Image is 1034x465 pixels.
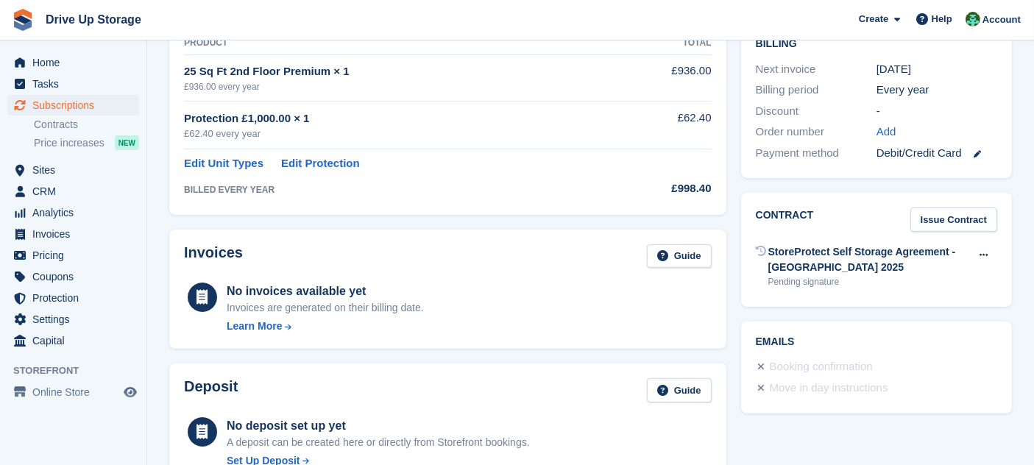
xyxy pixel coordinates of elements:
[7,52,139,73] a: menu
[877,82,997,99] div: Every year
[32,266,121,287] span: Coupons
[34,136,105,150] span: Price increases
[32,181,121,202] span: CRM
[7,74,139,94] a: menu
[227,435,530,450] p: A deposit can be created here or directly from Storefront bookings.
[7,266,139,287] a: menu
[7,330,139,351] a: menu
[32,74,121,94] span: Tasks
[32,52,121,73] span: Home
[877,145,997,162] div: Debit/Credit Card
[184,80,614,93] div: £936.00 every year
[32,224,121,244] span: Invoices
[40,7,147,32] a: Drive Up Storage
[877,103,997,120] div: -
[34,118,139,132] a: Contracts
[32,95,121,116] span: Subscriptions
[7,382,139,402] a: menu
[756,336,997,348] h2: Emails
[768,275,970,288] div: Pending signature
[227,283,424,300] div: No invoices available yet
[32,202,121,223] span: Analytics
[184,378,238,402] h2: Deposit
[877,124,896,141] a: Add
[32,330,121,351] span: Capital
[770,380,888,397] div: Move in day instructions
[12,9,34,31] img: stora-icon-8386f47178a22dfd0bd8f6a31ec36ba5ce8667c1dd55bd0f319d3a0aa187defe.svg
[877,61,997,78] div: [DATE]
[184,127,614,141] div: £62.40 every year
[227,319,424,334] a: Learn More
[756,103,877,120] div: Discount
[614,180,712,197] div: £998.40
[647,378,712,402] a: Guide
[184,244,243,269] h2: Invoices
[768,244,970,275] div: StoreProtect Self Storage Agreement - [GEOGRAPHIC_DATA] 2025
[184,63,614,80] div: 25 Sq Ft 2nd Floor Premium × 1
[32,288,121,308] span: Protection
[227,417,530,435] div: No deposit set up yet
[7,160,139,180] a: menu
[7,181,139,202] a: menu
[756,207,814,232] h2: Contract
[32,309,121,330] span: Settings
[614,102,712,149] td: £62.40
[859,12,888,26] span: Create
[115,135,139,150] div: NEW
[184,32,614,55] th: Product
[7,245,139,266] a: menu
[910,207,997,232] a: Issue Contract
[756,35,997,50] h2: Billing
[756,145,877,162] div: Payment method
[32,382,121,402] span: Online Store
[614,32,712,55] th: Total
[647,244,712,269] a: Guide
[227,300,424,316] div: Invoices are generated on their billing date.
[7,224,139,244] a: menu
[13,363,146,378] span: Storefront
[614,54,712,101] td: £936.00
[756,82,877,99] div: Billing period
[227,319,282,334] div: Learn More
[121,383,139,401] a: Preview store
[184,155,263,172] a: Edit Unit Types
[32,245,121,266] span: Pricing
[281,155,360,172] a: Edit Protection
[756,61,877,78] div: Next invoice
[34,135,139,151] a: Price increases NEW
[184,110,614,127] div: Protection £1,000.00 × 1
[7,288,139,308] a: menu
[7,95,139,116] a: menu
[7,202,139,223] a: menu
[770,358,873,376] div: Booking confirmation
[756,124,877,141] div: Order number
[932,12,952,26] span: Help
[966,12,980,26] img: Camille
[7,309,139,330] a: menu
[982,13,1021,27] span: Account
[32,160,121,180] span: Sites
[184,183,614,196] div: BILLED EVERY YEAR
